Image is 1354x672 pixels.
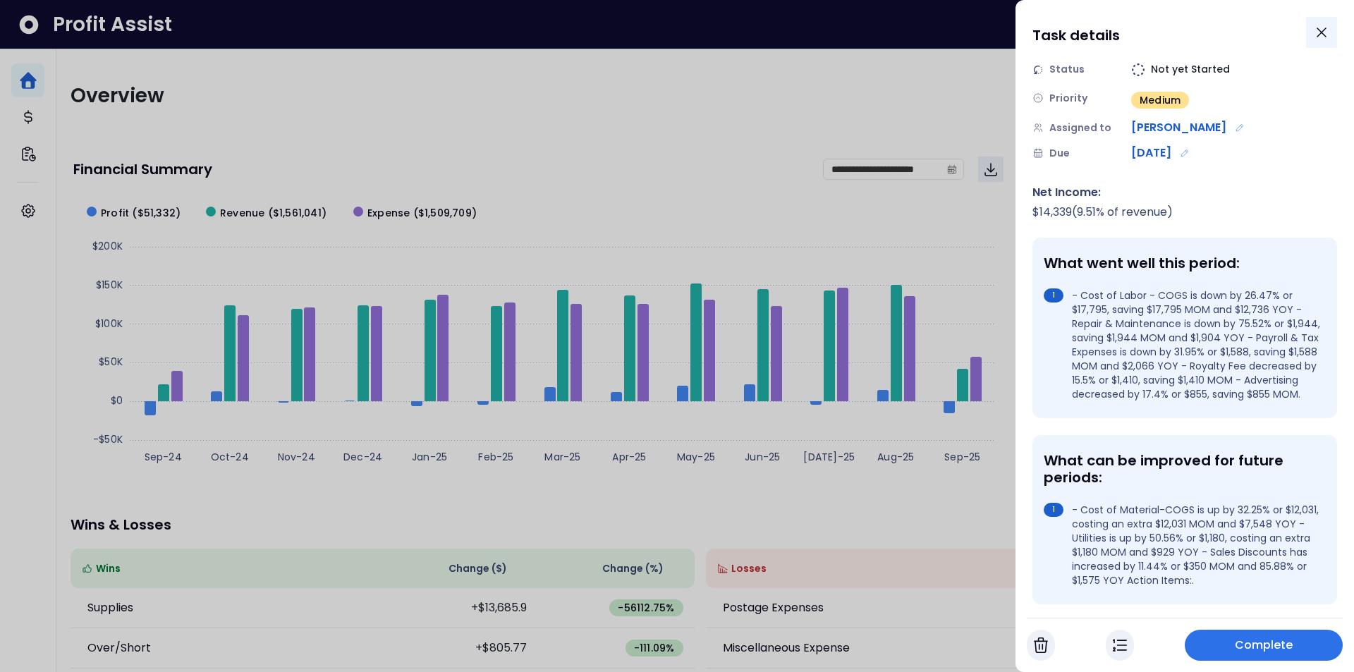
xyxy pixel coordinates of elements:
[1235,637,1293,654] span: Complete
[1049,121,1111,135] span: Assigned to
[1131,119,1226,136] span: [PERSON_NAME]
[1044,452,1320,486] div: What can be improved for future periods:
[1049,91,1087,106] span: Priority
[1044,288,1320,401] li: - Cost of Labor - COGS is down by 26.47% or $17,795, saving $17,795 MOM and $12,736 YOY - Repair ...
[1044,255,1320,271] div: What went well this period:
[1131,63,1145,77] img: Not yet Started
[1032,204,1337,221] div: $ 14,339 ( 9.51 % of revenue)
[1032,23,1120,48] h1: Task details
[1049,146,1070,161] span: Due
[1185,630,1343,661] button: Complete
[1177,145,1193,161] button: Edit due date
[1140,93,1181,107] span: Medium
[1306,17,1337,48] button: Close
[1131,145,1171,161] span: [DATE]
[1032,64,1044,75] img: Status
[1151,62,1230,77] span: Not yet Started
[1032,184,1337,201] div: Net Income:
[1044,503,1320,587] li: - Cost of Material-COGS is up by 32.25% or $12,031, costing an extra $12,031 MOM and $7,548 YOY -...
[1049,62,1085,77] span: Status
[1113,637,1127,654] img: In Progress
[1034,637,1048,654] img: Cancel Task
[1232,120,1248,135] button: Edit assignment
